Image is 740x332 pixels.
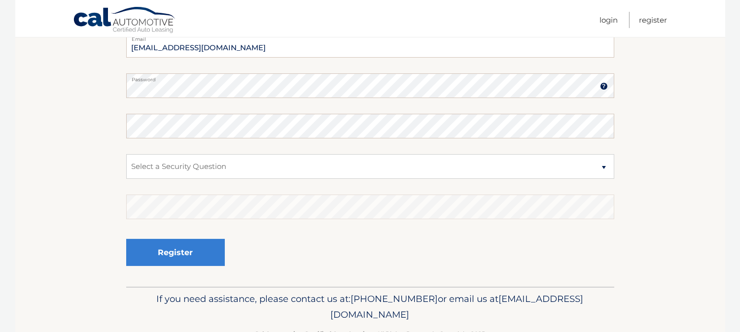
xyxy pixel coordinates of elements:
[126,239,225,266] button: Register
[600,12,618,28] a: Login
[126,73,614,81] label: Password
[351,293,438,304] span: [PHONE_NUMBER]
[331,293,584,320] span: [EMAIL_ADDRESS][DOMAIN_NAME]
[600,82,608,90] img: tooltip.svg
[639,12,668,28] a: Register
[73,6,176,35] a: Cal Automotive
[133,291,608,323] p: If you need assistance, please contact us at: or email us at
[126,33,614,58] input: Email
